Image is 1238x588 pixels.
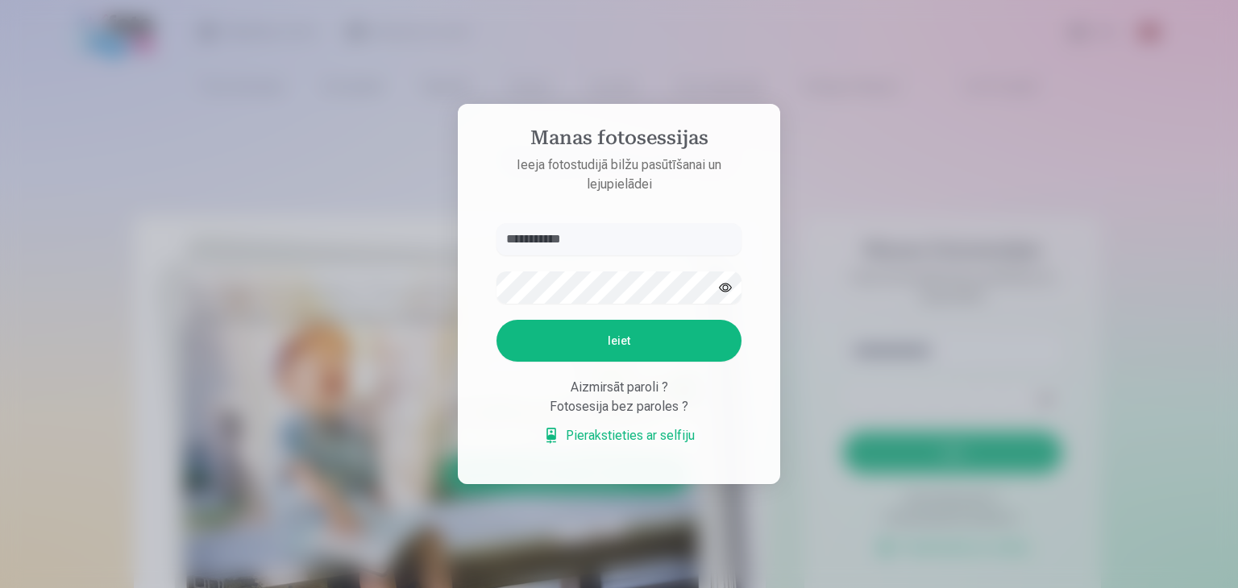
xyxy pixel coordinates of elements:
[543,426,695,445] a: Pierakstieties ar selfiju
[496,397,742,416] div: Fotosesija bez paroles ?
[480,155,758,194] p: Ieeja fotostudijā bilžu pasūtīšanai un lejupielādei
[496,378,742,397] div: Aizmirsāt paroli ?
[496,320,742,362] button: Ieiet
[480,126,758,155] h4: Manas fotosessijas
